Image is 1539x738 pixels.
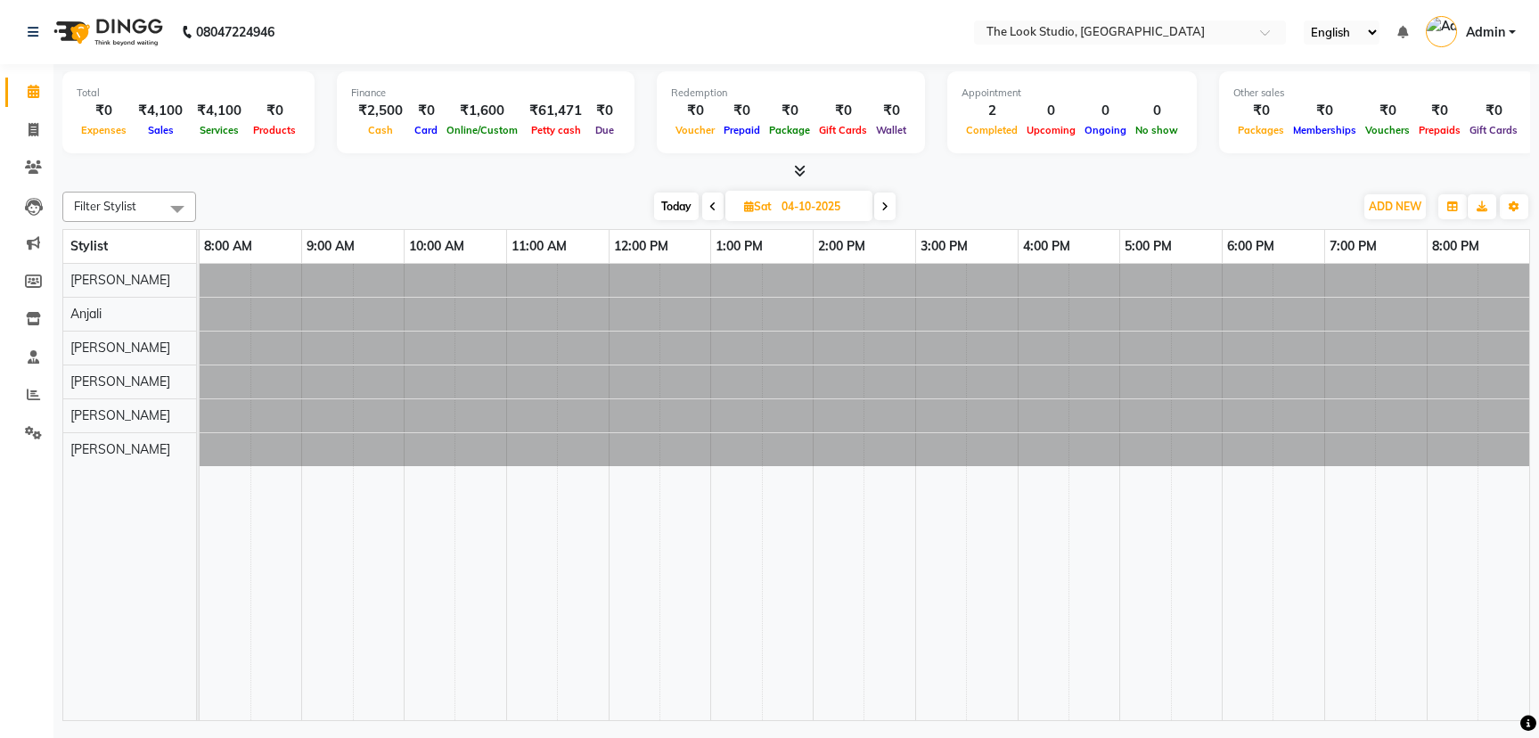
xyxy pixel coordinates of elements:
button: ADD NEW [1364,194,1426,219]
div: ₹0 [77,101,131,121]
div: Redemption [671,86,911,101]
div: ₹0 [249,101,300,121]
a: 6:00 PM [1223,234,1279,259]
b: 08047224946 [196,7,274,57]
a: 11:00 AM [507,234,571,259]
span: Cash [364,124,397,136]
span: Petty cash [527,124,585,136]
span: Stylist [70,238,108,254]
div: Other sales [1233,86,1522,101]
span: Voucher [671,124,719,136]
div: ₹4,100 [131,101,190,121]
span: Memberships [1289,124,1361,136]
div: ₹0 [719,101,765,121]
span: Sat [740,200,776,213]
span: Today [654,193,699,220]
div: ₹0 [815,101,872,121]
span: Gift Cards [1465,124,1522,136]
div: ₹0 [1361,101,1414,121]
span: Wallet [872,124,911,136]
a: 5:00 PM [1120,234,1176,259]
div: 0 [1131,101,1183,121]
div: ₹0 [1233,101,1289,121]
div: ₹4,100 [190,101,249,121]
img: Admin [1426,16,1457,47]
span: Package [765,124,815,136]
span: Prepaid [719,124,765,136]
span: Anjali [70,306,102,322]
a: 8:00 PM [1428,234,1484,259]
a: 4:00 PM [1019,234,1075,259]
span: Prepaids [1414,124,1465,136]
span: Due [591,124,618,136]
a: 7:00 PM [1325,234,1381,259]
div: ₹0 [1414,101,1465,121]
div: ₹0 [410,101,442,121]
a: 3:00 PM [916,234,972,259]
a: 8:00 AM [200,234,257,259]
span: Ongoing [1080,124,1131,136]
span: Sales [143,124,178,136]
a: 12:00 PM [610,234,673,259]
span: Services [195,124,243,136]
div: 2 [962,101,1022,121]
div: ₹0 [671,101,719,121]
div: Total [77,86,300,101]
span: Completed [962,124,1022,136]
span: [PERSON_NAME] [70,407,170,423]
div: ₹61,471 [522,101,589,121]
span: Upcoming [1022,124,1080,136]
span: [PERSON_NAME] [70,272,170,288]
a: 1:00 PM [711,234,767,259]
span: [PERSON_NAME] [70,373,170,389]
div: ₹0 [765,101,815,121]
span: ADD NEW [1369,200,1421,213]
div: ₹2,500 [351,101,410,121]
div: ₹0 [1465,101,1522,121]
div: ₹0 [589,101,620,121]
span: Gift Cards [815,124,872,136]
span: No show [1131,124,1183,136]
div: Appointment [962,86,1183,101]
span: Vouchers [1361,124,1414,136]
a: 2:00 PM [814,234,870,259]
div: 0 [1022,101,1080,121]
div: Finance [351,86,620,101]
img: logo [45,7,168,57]
span: Packages [1233,124,1289,136]
a: 10:00 AM [405,234,469,259]
span: [PERSON_NAME] [70,340,170,356]
span: Expenses [77,124,131,136]
input: 2025-10-04 [776,193,865,220]
span: Online/Custom [442,124,522,136]
span: Filter Stylist [74,199,136,213]
span: Admin [1466,23,1505,42]
span: Card [410,124,442,136]
span: Products [249,124,300,136]
div: ₹1,600 [442,101,522,121]
div: ₹0 [872,101,911,121]
div: ₹0 [1289,101,1361,121]
span: [PERSON_NAME] [70,441,170,457]
div: 0 [1080,101,1131,121]
a: 9:00 AM [302,234,359,259]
